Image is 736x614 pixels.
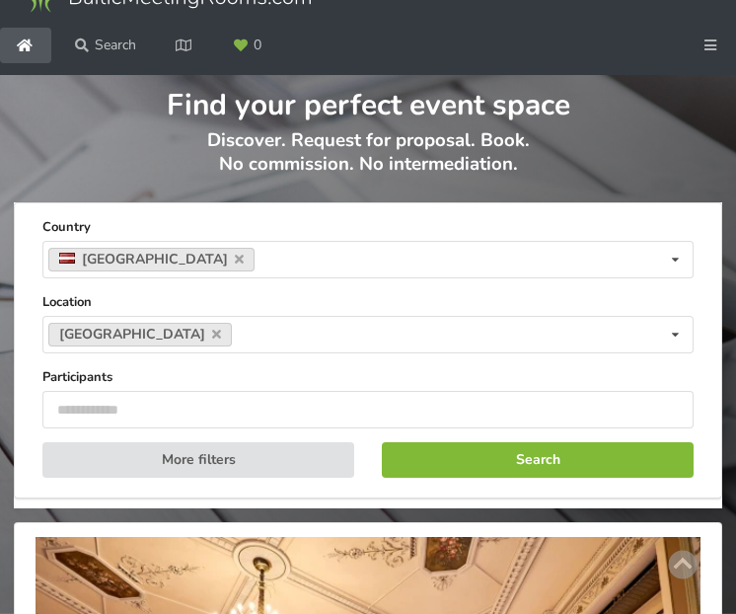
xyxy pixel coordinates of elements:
p: Discover. Request for proposal. Book. No commission. No intermediation. [14,128,722,195]
label: Participants [42,367,694,387]
button: Search [382,442,694,478]
button: More filters [42,442,354,478]
label: Country [42,217,694,237]
span: 0 [254,38,261,52]
h1: Find your perfect event space [14,75,722,124]
label: Location [42,292,694,312]
a: [GEOGRAPHIC_DATA] [48,323,232,346]
a: Search [61,28,150,63]
a: [GEOGRAPHIC_DATA] [48,248,255,271]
